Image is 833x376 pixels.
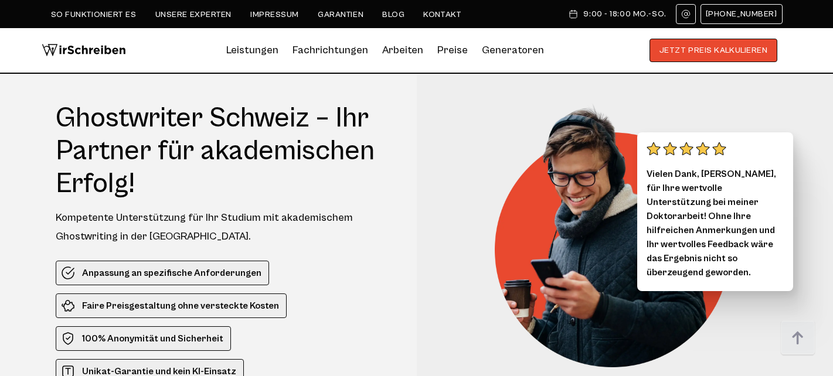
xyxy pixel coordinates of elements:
[56,326,231,351] li: 100% Anonymität und Sicherheit
[382,10,404,19] a: Blog
[423,10,461,19] a: Kontakt
[293,41,368,60] a: Fachrichtungen
[56,293,287,318] li: Faire Preisgestaltung ohne versteckte Kosten
[495,102,747,367] img: Ghostwriter Schweiz – Ihr Partner für akademischen Erfolg!
[706,9,777,19] span: [PHONE_NUMBER]
[318,10,363,19] a: Garantien
[226,41,278,60] a: Leistungen
[701,4,783,24] a: [PHONE_NUMBER]
[56,261,269,285] li: Anpassung an spezifische Anforderungen
[250,10,299,19] a: Impressum
[637,132,793,291] div: Vielen Dank, [PERSON_NAME], für Ihre wertvolle Unterstützung bei meiner Doktorarbeit! Ohne Ihre h...
[155,10,232,19] a: Unsere Experten
[51,10,137,19] a: So funktioniert es
[382,41,423,60] a: Arbeiten
[650,39,778,62] button: JETZT PREIS KALKULIEREN
[61,299,75,313] img: Faire Preisgestaltung ohne versteckte Kosten
[56,102,395,200] h1: Ghostwriter Schweiz – Ihr Partner für akademischen Erfolg!
[647,142,726,156] img: stars
[583,9,666,19] span: 9:00 - 18:00 Mo.-So.
[61,331,75,346] img: 100% Anonymität und Sicherheit
[681,9,691,19] img: Email
[780,321,815,356] img: button top
[482,41,544,60] a: Generatoren
[56,208,395,246] div: Kompetente Unterstützung für Ihr Studium mit akademischem Ghostwriting in der [GEOGRAPHIC_DATA].
[42,39,126,62] img: logo wirschreiben
[568,9,579,19] img: Schedule
[61,266,75,280] img: Anpassung an spezifische Anforderungen
[437,44,468,56] a: Preise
